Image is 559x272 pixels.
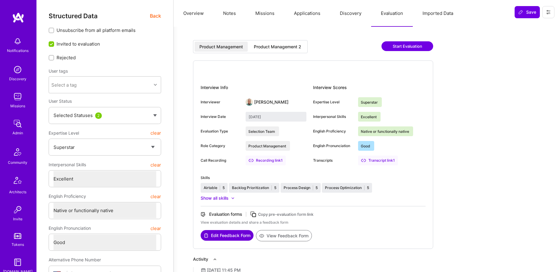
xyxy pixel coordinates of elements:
div: Activity [193,256,208,262]
div: Missions [10,103,25,109]
div: 2 [95,112,102,119]
div: Expertise Level [313,99,353,105]
div: Airtable [204,185,217,191]
span: Alternative Phone Number [49,257,101,262]
img: logo [12,12,24,23]
div: Notifications [7,47,29,54]
div: English Pronunciation [313,143,353,149]
button: View Feedback Form [256,230,312,241]
div: Tokens [12,241,24,248]
img: Community [10,145,25,159]
i: icon Copy [250,211,257,218]
div: Transcripts [313,158,353,163]
span: Save [518,9,536,15]
div: Interview Info [201,83,313,92]
img: guide book [12,256,24,268]
div: Call Recording [201,158,241,163]
img: discovery [12,64,24,76]
div: English Proficiency [313,129,353,134]
img: Architects [10,174,25,189]
div: Role Category [201,143,241,149]
div: Interpersonal Skills [313,114,353,119]
div: Transcript link 1 [358,156,398,165]
span: Selected Statuses [53,112,93,118]
div: Architects [9,189,26,195]
a: Transcript link1 [358,156,398,165]
div: Select a tag [51,82,77,88]
div: Skills [201,175,426,181]
span: User Status [49,98,72,104]
div: 5 [367,185,369,191]
button: clear [150,128,161,139]
div: 5 [223,185,225,191]
button: clear [150,191,161,202]
div: Product Management [199,44,243,50]
a: Recording link1 [246,156,286,165]
div: Interview Scores [313,83,426,92]
button: clear [150,223,161,234]
i: icon Chevron [154,83,157,86]
img: Invite [12,204,24,216]
span: Rejected [57,54,76,61]
button: clear [150,159,161,170]
img: caret [153,114,157,117]
div: Invite [13,216,22,222]
span: Unsubscribe from all platform emails [57,27,136,33]
div: Copy pre-evaluation form link [258,211,313,218]
span: Structured Data [49,12,98,20]
div: Admin [12,130,23,136]
div: View evaluation details and share a feedback form [201,220,426,225]
div: Evaluation Type [201,129,241,134]
div: Community [8,159,27,166]
div: 5 [316,185,318,191]
img: teamwork [12,91,24,103]
div: Show all skills [201,195,229,201]
div: Evaluation forms [209,211,242,217]
div: Discovery [9,76,26,82]
button: Edit Feedback Form [201,230,254,241]
span: English Pronunciation [49,223,91,234]
span: English Proficiency [49,191,86,202]
div: Interview Date [201,114,241,119]
div: [PERSON_NAME] [254,99,288,105]
div: Process Design [284,185,310,191]
img: User Avatar [246,98,253,106]
div: Recording link 1 [246,156,286,165]
span: Back [150,12,161,20]
div: 5 [274,185,276,191]
div: Backlog Prioritization [232,185,269,191]
span: Invited to evaluation [57,41,100,47]
span: Expertise Level [49,128,79,139]
div: Process Optimization [325,185,362,191]
img: bell [12,35,24,47]
img: tokens [14,233,21,239]
div: Product Management 2 [254,44,301,50]
span: Interpersonal Skills [49,159,86,170]
button: Save [515,6,540,18]
button: Start Evaluation [381,41,433,51]
div: Interviewer [201,99,241,105]
label: User tags [49,68,68,74]
img: admin teamwork [12,118,24,130]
